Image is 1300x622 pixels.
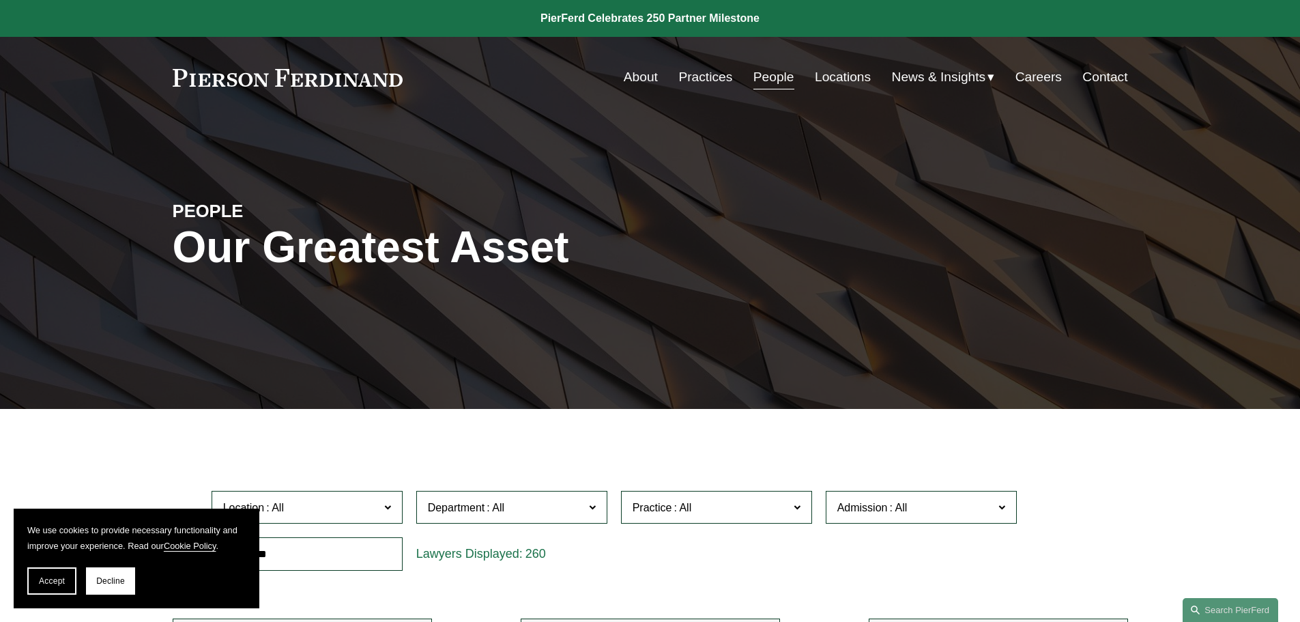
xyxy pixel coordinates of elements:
[173,200,411,222] h4: PEOPLE
[892,64,995,90] a: folder dropdown
[1183,598,1278,622] a: Search this site
[14,509,259,608] section: Cookie banner
[633,502,672,513] span: Practice
[39,576,65,586] span: Accept
[678,64,732,90] a: Practices
[223,502,265,513] span: Location
[892,66,986,89] span: News & Insights
[815,64,871,90] a: Locations
[624,64,658,90] a: About
[753,64,794,90] a: People
[27,567,76,595] button: Accept
[1082,64,1127,90] a: Contact
[27,522,246,554] p: We use cookies to provide necessary functionality and improve your experience. Read our .
[96,576,125,586] span: Decline
[428,502,485,513] span: Department
[164,541,216,551] a: Cookie Policy
[837,502,888,513] span: Admission
[86,567,135,595] button: Decline
[525,547,546,561] span: 260
[173,223,809,272] h1: Our Greatest Asset
[1015,64,1062,90] a: Careers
